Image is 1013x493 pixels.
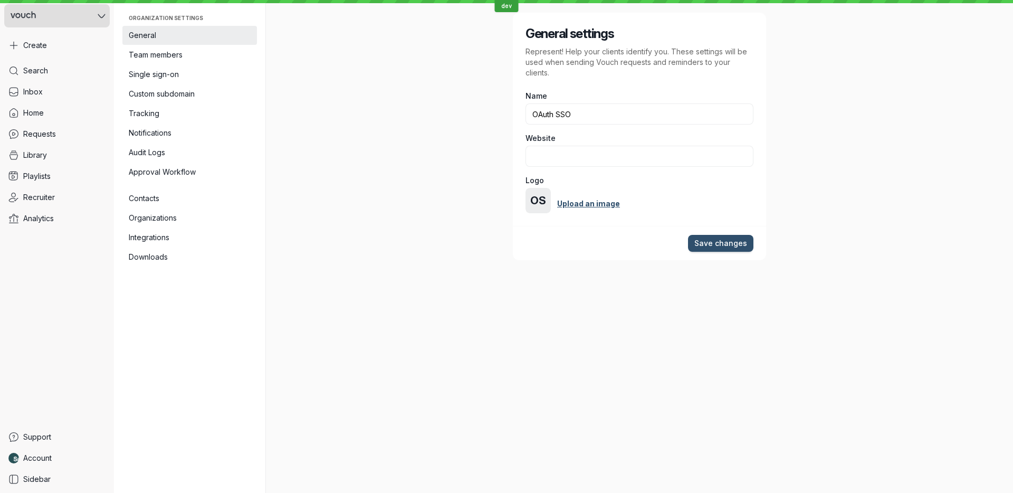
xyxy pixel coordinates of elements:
[129,167,251,177] span: Approval Workflow
[122,143,257,162] a: Audit Logs
[8,453,19,463] img: Nathan Weinstock avatar
[525,91,547,101] span: Name
[4,61,110,80] a: Search
[4,428,110,447] a: Support
[4,146,110,165] a: Library
[525,188,551,213] button: OS
[23,171,51,182] span: Playlists
[525,133,556,144] span: Website
[122,228,257,247] a: Integrations
[23,108,44,118] span: Home
[129,50,251,60] span: Team members
[23,213,54,224] span: Analytics
[525,25,753,42] h2: General settings
[129,193,251,204] span: Contacts
[122,248,257,267] a: Downloads
[122,45,257,64] a: Team members
[23,40,47,51] span: Create
[4,167,110,186] a: Playlists
[122,104,257,123] a: Tracking
[129,30,251,41] span: General
[129,232,251,243] span: Integrations
[23,150,47,160] span: Library
[23,453,52,463] span: Account
[122,84,257,103] a: Custom subdomain
[23,474,51,485] span: Sidebar
[23,432,51,442] span: Support
[4,449,110,468] a: Nathan Weinstock avatarAccount
[4,188,110,207] a: Recruiter
[4,470,110,489] a: Sidebar
[129,252,251,262] span: Downloads
[4,125,110,144] a: Requests
[129,147,251,158] span: Audit Logs
[122,26,257,45] a: General
[23,192,55,203] span: Recruiter
[129,15,251,21] span: Organization settings
[694,238,747,249] span: Save changes
[129,108,251,119] span: Tracking
[557,198,620,209] a: Upload an image
[23,129,56,139] span: Requests
[4,103,110,122] a: Home
[129,89,251,99] span: Custom subdomain
[4,209,110,228] a: Analytics
[23,87,43,97] span: Inbox
[122,163,257,182] a: Approval Workflow
[129,213,251,223] span: Organizations
[122,124,257,143] a: Notifications
[4,36,110,55] button: Create
[122,208,257,227] a: Organizations
[23,65,48,76] span: Search
[122,65,257,84] a: Single sign-on
[4,82,110,101] a: Inbox
[525,175,544,186] span: Logo
[525,46,753,78] p: Represent! Help your clients identify you. These settings will be used when sending Vouch request...
[688,235,753,252] button: Save changes
[129,69,251,80] span: Single sign-on
[129,128,251,138] span: Notifications
[122,189,257,208] a: Contacts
